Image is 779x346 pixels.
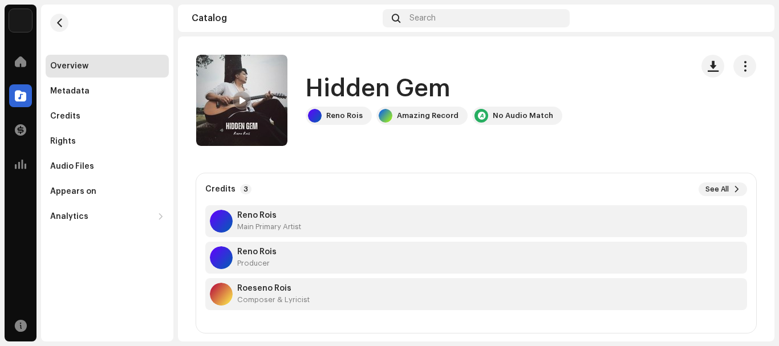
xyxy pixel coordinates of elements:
strong: Reno Rois [237,247,277,257]
div: Appears on [50,187,96,196]
div: Analytics [50,212,88,221]
re-m-nav-dropdown: Analytics [46,205,169,228]
div: Main Primary Artist [237,222,301,231]
strong: Roeseno Rois [237,284,310,293]
div: Composer & Lyricist [237,295,310,304]
div: Amazing Record [397,111,459,120]
h1: Hidden Gem [306,76,451,102]
strong: Credits [205,185,236,194]
div: Credits [50,112,80,121]
button: See All [699,182,747,196]
img: 9619c64f-7a8b-41b4-babc-0c00fde752e1 [196,55,287,146]
re-m-nav-item: Rights [46,130,169,153]
div: Reno Rois [326,111,363,120]
div: Overview [50,62,88,71]
strong: Reno Rois [237,211,301,220]
div: Audio Files [50,162,94,171]
re-m-nav-item: Credits [46,105,169,128]
div: Rights [50,137,76,146]
div: Catalog [192,14,378,23]
re-m-nav-item: Metadata [46,80,169,103]
img: 80daa221-f2c0-4df1-a529-9d7e70fbf4ae [743,9,761,27]
p-badge: 3 [240,184,251,194]
div: Producer [237,259,277,268]
div: No Audio Match [493,111,553,120]
div: Metadata [50,87,90,96]
re-m-nav-item: Overview [46,55,169,78]
re-m-nav-item: Appears on [46,180,169,203]
re-m-nav-item: Audio Files [46,155,169,178]
span: Search [409,14,436,23]
span: See All [705,185,729,194]
img: de0d2825-999c-4937-b35a-9adca56ee094 [9,9,32,32]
